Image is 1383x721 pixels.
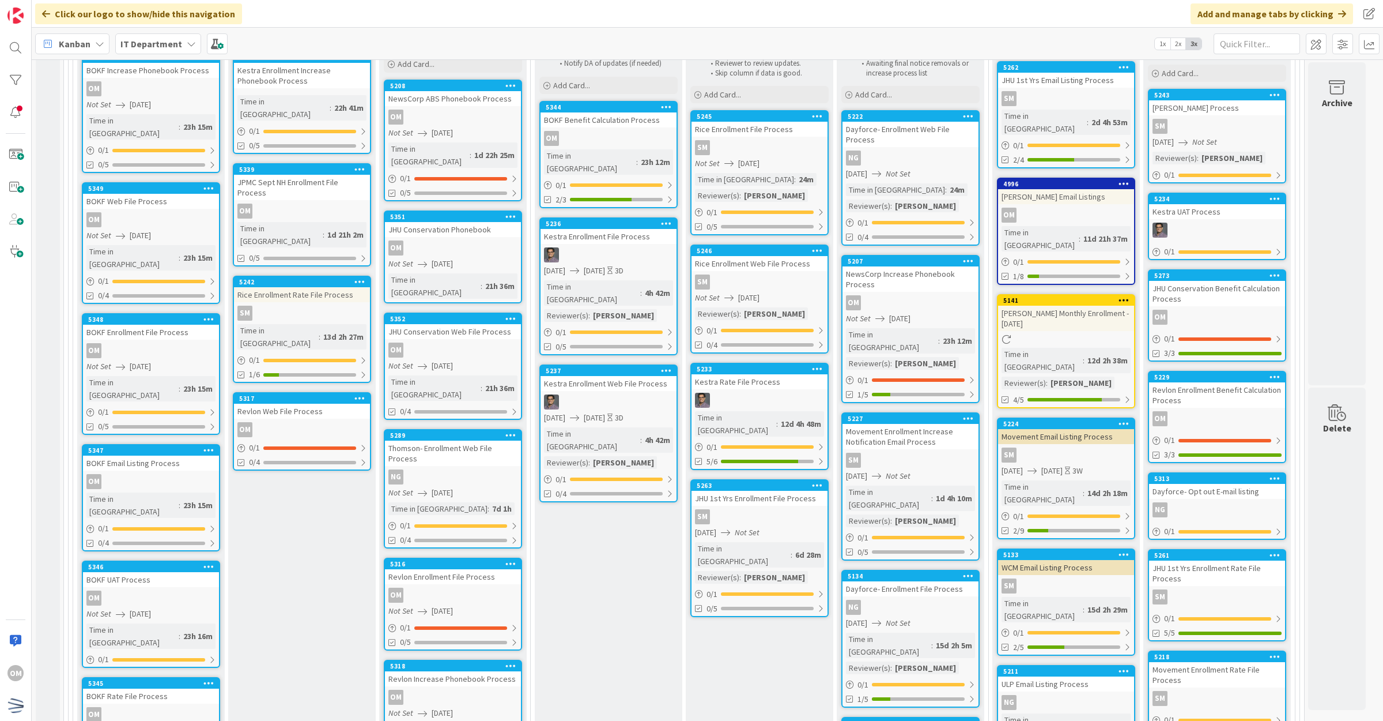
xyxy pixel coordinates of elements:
[691,205,827,220] div: 0/1
[998,579,1134,594] div: SM
[739,189,741,202] span: :
[1149,589,1285,604] div: SM
[890,200,892,212] span: :
[237,204,252,219] div: OM
[130,99,151,111] span: [DATE]
[7,697,24,714] img: avatar
[1013,271,1024,283] span: 1/8
[1003,180,1134,188] div: 4996
[857,217,868,229] span: 0 / 1
[998,255,1134,269] div: 0/1
[842,151,978,166] div: NG
[998,91,1134,106] div: SM
[1149,194,1285,204] div: 5234
[432,127,453,139] span: [DATE]
[7,7,24,24] img: Visit kanbanzone.com
[544,280,640,306] div: Time in [GEOGRAPHIC_DATA]
[385,81,521,106] div: 5208NewsCorp ABS Phonebook Process
[400,187,411,199] span: 0/5
[1003,63,1134,72] div: 5262
[691,509,827,524] div: SM
[1152,136,1174,148] span: [DATE]
[544,265,565,277] span: [DATE]
[385,621,521,635] div: 0/1
[390,213,521,221] div: 5351
[998,179,1134,189] div: 4996
[83,212,219,227] div: OM
[998,189,1134,204] div: [PERSON_NAME] Email Listings
[640,287,642,299] span: :
[842,453,978,468] div: SM
[541,102,677,127] div: 5344BOKF Benefit Calculation Process
[998,509,1134,524] div: 0/1
[249,125,260,137] span: 0 / 1
[1154,272,1285,280] div: 5273
[846,200,890,212] div: Reviewer(s)
[796,173,817,186] div: 24m
[842,295,978,310] div: OM
[541,325,677,340] div: 0/1
[1149,550,1285,586] div: 5261JHU 1st Yrs Enrollment Rate File Process
[846,168,867,180] span: [DATE]
[636,156,638,168] span: :
[741,189,808,202] div: [PERSON_NAME]
[86,99,111,110] i: Not Set
[234,164,370,175] div: 5339
[1149,652,1285,688] div: 5218Movement Enrollment Rate File Process
[691,246,827,256] div: 5246
[1149,90,1285,100] div: 5243
[1152,152,1197,164] div: Reviewer(s)
[695,140,710,155] div: SM
[546,220,677,228] div: 5236
[848,112,978,121] div: 5222
[691,364,827,389] div: 5233Kestra Rate File Process
[1002,226,1079,251] div: Time in [GEOGRAPHIC_DATA]
[1002,208,1017,223] div: OM
[1149,194,1285,219] div: 5234Kestra UAT Process
[691,440,827,455] div: 0/1
[385,212,521,222] div: 5351
[385,519,521,533] div: 0/1
[691,256,827,271] div: Rice Enrollment Web File Process
[541,131,677,146] div: OM
[130,230,151,242] span: [DATE]
[544,395,559,410] img: CS
[1087,116,1089,129] span: :
[704,69,827,78] li: Skip column if data is good.
[855,89,892,100] span: Add Card...
[842,111,978,122] div: 5222
[794,173,796,186] span: :
[541,366,677,391] div: 5237Kestra Enrollment Web File Process
[846,183,945,196] div: Time in [GEOGRAPHIC_DATA]
[83,183,219,194] div: 5349
[1013,256,1024,268] span: 0 / 1
[234,422,370,437] div: OM
[1002,110,1087,135] div: Time in [GEOGRAPHIC_DATA]
[1149,474,1285,499] div: 5313Dayforce- Opt out E-mail listing
[544,131,559,146] div: OM
[234,277,370,287] div: 5242
[541,395,677,410] div: CS
[998,550,1134,575] div: 5133WCM Email Listing Process
[86,230,111,241] i: Not Set
[1149,310,1285,325] div: OM
[1186,38,1201,50] span: 3x
[234,164,370,200] div: 5339JPMC Sept NH Enrollment File Process
[1149,372,1285,382] div: 5229
[998,695,1134,710] div: NG
[1322,96,1352,110] div: Archive
[98,144,109,156] span: 0 / 1
[546,103,677,111] div: 5344
[1149,691,1285,706] div: SM
[1155,38,1170,50] span: 1x
[239,166,370,174] div: 5339
[553,80,590,91] span: Add Card...
[691,587,827,602] div: 0/1
[541,102,677,112] div: 5344
[998,448,1134,463] div: SM
[234,204,370,219] div: OM
[998,626,1134,640] div: 0/1
[180,121,216,133] div: 23h 15m
[842,600,978,615] div: NG
[842,256,978,266] div: 5207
